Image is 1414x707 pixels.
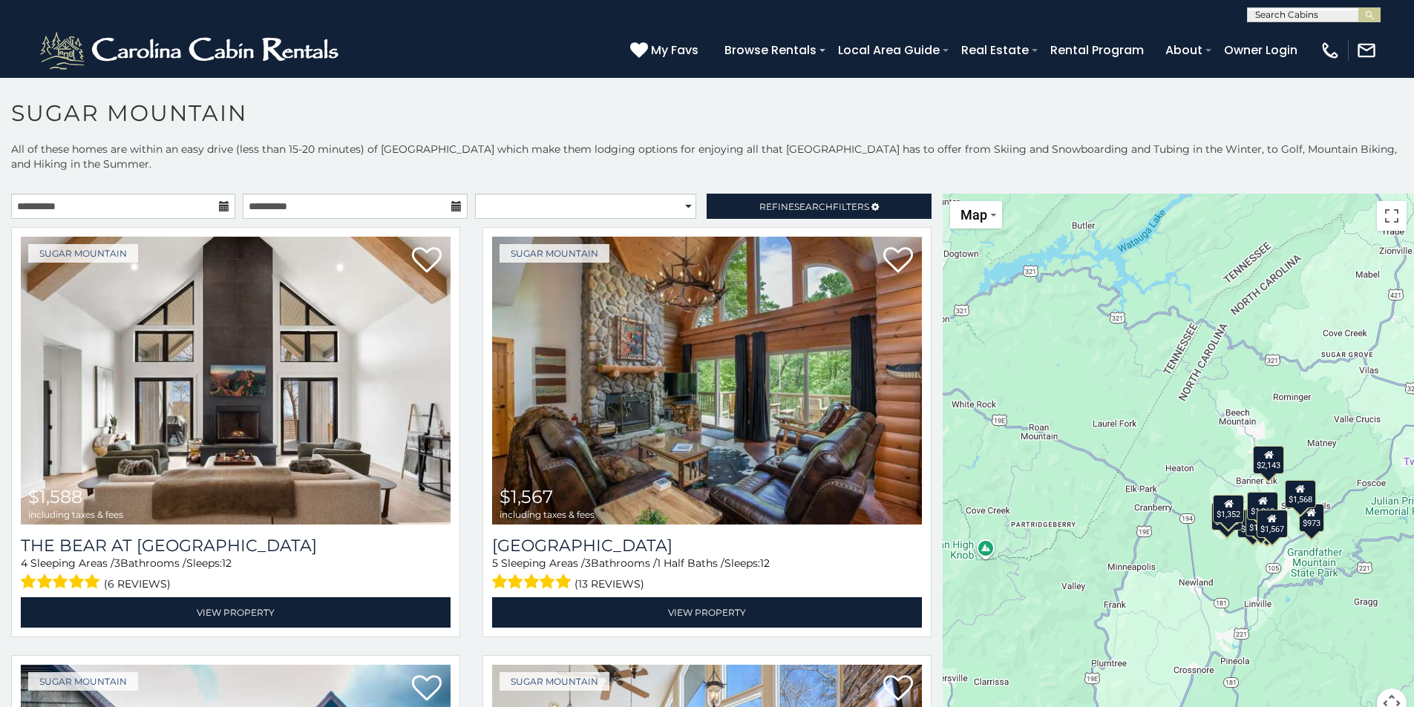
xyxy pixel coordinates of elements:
img: mail-regular-white.png [1356,40,1377,61]
span: My Favs [651,41,698,59]
a: The Bear At Sugar Mountain $1,588 including taxes & fees [21,237,451,525]
img: The Bear At Sugar Mountain [21,237,451,525]
a: [GEOGRAPHIC_DATA] [492,536,922,556]
a: The Bear At [GEOGRAPHIC_DATA] [21,536,451,556]
span: 1 Half Baths / [657,556,724,570]
div: $1,690 [1211,502,1243,530]
span: $1,588 [28,486,82,507]
span: 3 [114,556,120,570]
span: $1,567 [500,486,553,507]
span: 12 [760,556,770,570]
div: Sleeping Areas / Bathrooms / Sleeps: [21,556,451,593]
button: Change map style [950,201,1002,228]
div: Sleeping Areas / Bathrooms / Sleeps: [492,556,922,593]
div: $1,567 [1257,510,1288,538]
div: $2,143 [1254,445,1285,473]
span: Map [960,207,987,223]
span: 5 [492,556,498,570]
a: View Property [21,597,451,628]
span: (6 reviews) [104,574,171,593]
h3: Grouse Moor Lodge [492,536,922,556]
div: $2,830 [1252,510,1283,539]
a: Real Estate [954,37,1036,63]
span: 4 [21,556,27,570]
a: Sugar Mountain [28,672,138,691]
a: Add to favorites [412,674,442,705]
a: RefineSearchFilters [707,194,931,219]
span: (13 reviews) [575,574,644,593]
span: 3 [585,556,591,570]
a: Browse Rentals [717,37,824,63]
img: Grouse Moor Lodge [492,237,922,525]
a: Rental Program [1043,37,1151,63]
a: Owner Login [1217,37,1305,63]
div: $1,568 [1285,480,1316,508]
span: including taxes & fees [28,510,123,519]
a: Grouse Moor Lodge $1,567 including taxes & fees [492,237,922,525]
div: $1,360 [1247,492,1278,520]
a: Add to favorites [883,246,913,277]
a: Sugar Mountain [500,244,609,263]
span: Search [794,201,833,212]
a: Add to favorites [883,674,913,705]
a: Add to favorites [412,246,442,277]
a: My Favs [630,41,702,60]
span: 12 [222,556,232,570]
a: View Property [492,597,922,628]
img: White-1-2.png [37,28,345,73]
img: phone-regular-white.png [1320,40,1341,61]
div: $973 [1299,503,1324,531]
div: $1,352 [1214,494,1245,522]
a: About [1158,37,1210,63]
span: including taxes & fees [500,510,595,519]
a: Sugar Mountain [28,244,138,263]
h3: The Bear At Sugar Mountain [21,536,451,556]
button: Toggle fullscreen view [1377,201,1407,231]
a: Sugar Mountain [500,672,609,691]
div: $1,882 [1246,508,1277,536]
a: Local Area Guide [831,37,947,63]
span: Refine Filters [759,201,869,212]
